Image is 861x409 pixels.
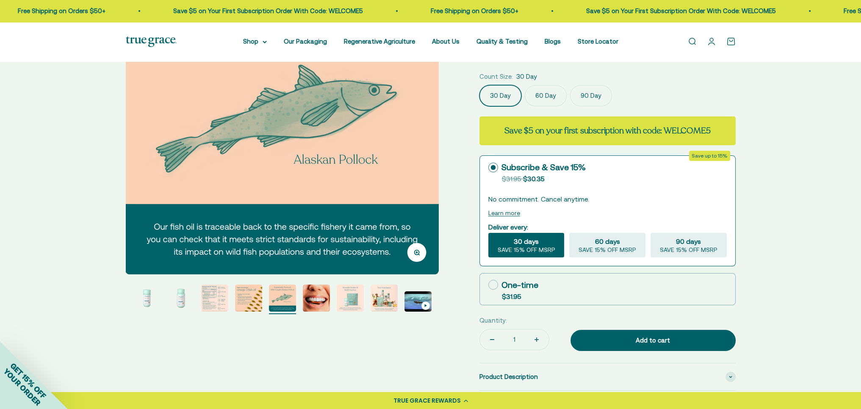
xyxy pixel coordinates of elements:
[337,285,364,314] button: Go to item 8
[133,285,161,314] button: Go to item 2
[2,367,42,407] span: YOUR ORDER
[303,285,330,312] img: Alaskan Pollock live a short life and do not bio-accumulate heavy metals and toxins the way older...
[476,38,528,45] a: Quality & Testing
[201,285,228,312] img: We source our fish oil from Alaskan Pollock that have been freshly caught for human consumption i...
[479,72,513,82] legend: Count Size:
[438,285,465,312] img: Every lot of True Grace supplements undergoes extensive third-party testing. Regulation says we d...
[545,38,561,45] a: Blogs
[167,285,194,312] img: Omega-3 Fish Oil
[587,335,719,345] div: Add to cart
[480,329,504,350] button: Decrease quantity
[570,330,736,351] button: Add to cart
[243,36,267,47] summary: Shop
[479,363,736,390] summary: Product Description
[149,6,339,16] p: Save $5 on Your First Subscription Order With Code: WELCOME5
[504,125,710,136] strong: Save $5 on your first subscription with code: WELCOME5
[201,285,228,314] button: Go to item 4
[371,285,398,312] img: Our full product line provides a robust and comprehensive offering for a true foundation of healt...
[516,72,537,82] span: 30 Day
[235,285,262,312] img: - Sustainably sourced, wild-caught Alaskan fish - Provides 1400 mg of the essential fatty Acids E...
[432,38,460,45] a: About Us
[269,285,296,314] button: Go to item 6
[133,285,161,312] img: Omega-3 Fish Oil
[8,361,48,400] span: GET 15% OFF
[479,315,507,326] label: Quantity:
[578,38,618,45] a: Store Locator
[524,329,549,350] button: Increase quantity
[407,7,495,14] a: Free Shipping on Orders $50+
[167,285,194,314] button: Go to item 3
[337,285,364,312] img: When you opt for our refill pouches instead of buying a whole new bottle every time you buy suppl...
[235,285,262,314] button: Go to item 5
[479,372,538,382] span: Product Description
[303,285,330,314] button: Go to item 7
[269,285,296,312] img: Our fish oil is traceable back to the specific fishery it came form, so you can check that it mee...
[344,38,415,45] a: Regenerative Agriculture
[371,285,398,314] button: Go to item 9
[438,285,465,314] button: Go to item 11
[393,396,461,405] div: TRUE GRACE REWARDS
[284,38,327,45] a: Our Packaging
[562,6,752,16] p: Save $5 on Your First Subscription Order With Code: WELCOME5
[404,291,432,314] button: Go to item 10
